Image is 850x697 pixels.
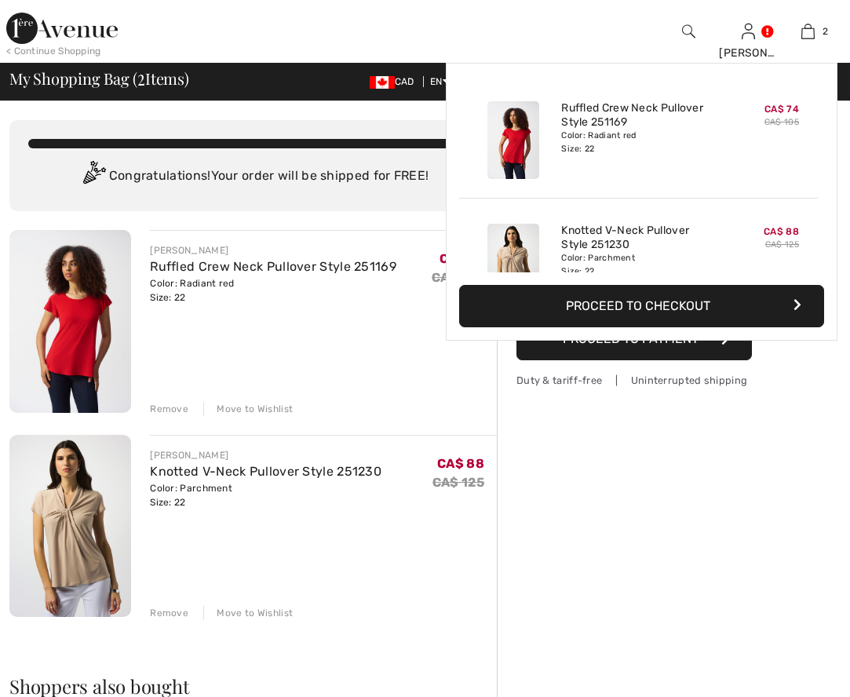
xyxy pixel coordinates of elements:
[561,252,716,277] div: Color: Parchment Size: 22
[78,161,109,192] img: Congratulation2.svg
[432,270,484,285] s: CA$ 105
[764,117,799,127] s: CA$ 105
[561,101,716,130] a: Ruffled Crew Neck Pullover Style 251169
[719,45,777,61] div: [PERSON_NAME]
[150,448,381,462] div: [PERSON_NAME]
[459,285,824,327] button: Proceed to Checkout
[150,276,396,305] div: Color: Radiant red Size: 22
[432,475,484,490] s: CA$ 125
[9,71,189,86] span: My Shopping Bag ( Items)
[487,224,539,301] img: Knotted V-Neck Pullover Style 251230
[28,161,478,192] div: Congratulations! Your order will be shipped for FREE!
[9,230,131,413] img: Ruffled Crew Neck Pullover Style 251169
[6,13,118,44] img: 1ère Avenue
[150,481,381,509] div: Color: Parchment Size: 22
[682,22,695,41] img: search the website
[742,24,755,38] a: Sign In
[742,22,755,41] img: My Info
[430,76,450,87] span: EN
[150,402,188,416] div: Remove
[516,373,752,388] div: Duty & tariff-free | Uninterrupted shipping
[764,104,799,115] span: CA$ 74
[823,24,828,38] span: 2
[150,464,381,479] a: Knotted V-Neck Pullover Style 251230
[779,22,837,41] a: 2
[561,130,716,155] div: Color: Radiant red Size: 22
[203,402,293,416] div: Move to Wishlist
[370,76,395,89] img: Canadian Dollar
[487,101,539,179] img: Ruffled Crew Neck Pullover Style 251169
[765,239,799,250] s: CA$ 125
[150,259,396,274] a: Ruffled Crew Neck Pullover Style 251169
[801,22,815,41] img: My Bag
[440,251,484,266] span: CA$ 74
[370,76,421,87] span: CAD
[137,67,145,87] span: 2
[9,677,497,695] h2: Shoppers also bought
[6,44,101,58] div: < Continue Shopping
[764,226,799,237] span: CA$ 88
[561,224,716,252] a: Knotted V-Neck Pullover Style 251230
[203,606,293,620] div: Move to Wishlist
[150,243,396,257] div: [PERSON_NAME]
[9,435,131,618] img: Knotted V-Neck Pullover Style 251230
[437,456,484,471] span: CA$ 88
[150,606,188,620] div: Remove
